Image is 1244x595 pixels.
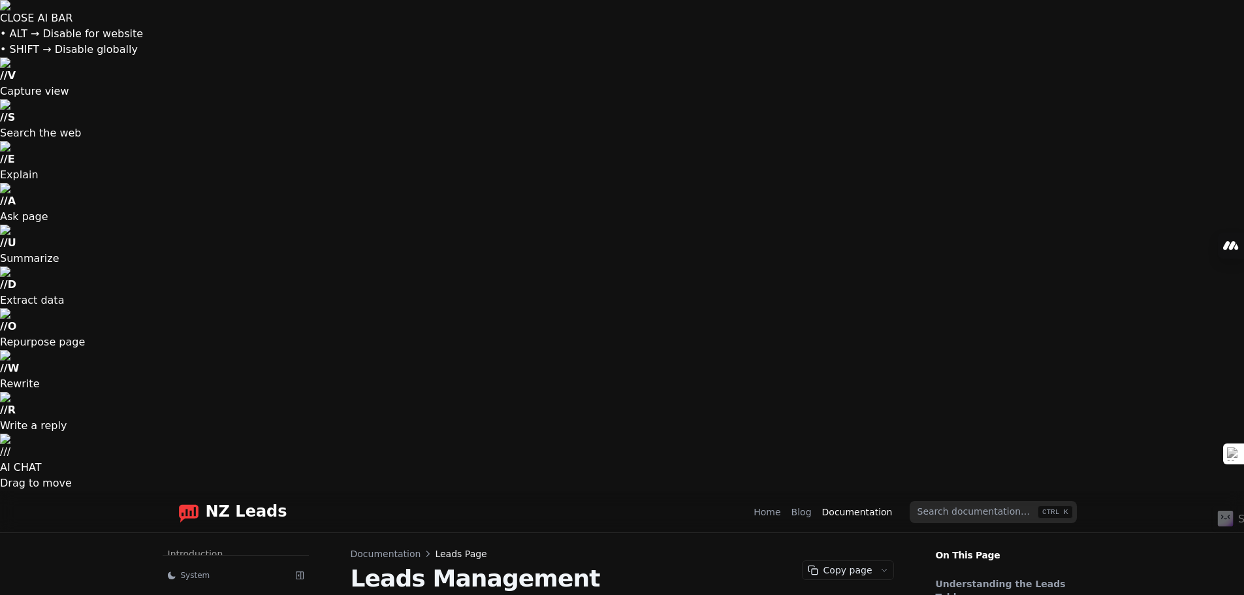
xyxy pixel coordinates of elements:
[163,543,302,564] a: Introduction
[291,566,309,585] button: Collapse sidebar
[435,547,486,560] span: Leads Page
[803,561,875,579] button: Copy page
[168,502,287,523] a: Home page
[754,506,780,519] a: Home
[822,506,893,519] a: Documentation
[163,566,285,585] button: System
[178,502,199,523] img: logo
[351,547,421,560] a: Documentation
[925,533,1092,562] p: On This Page
[910,501,1077,523] input: Search documentation…
[206,503,287,521] span: NZ Leads
[351,566,894,592] h1: Leads Management
[791,506,812,519] a: Blog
